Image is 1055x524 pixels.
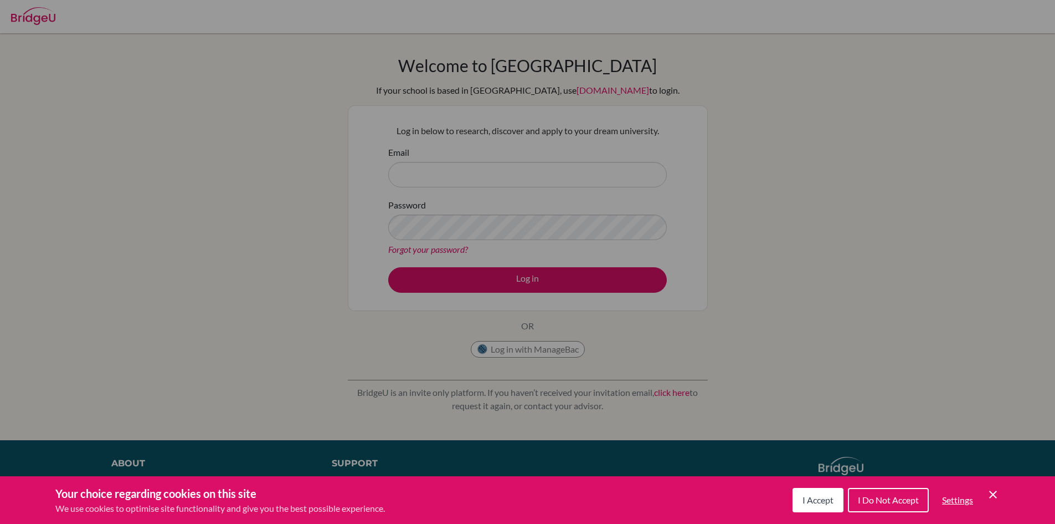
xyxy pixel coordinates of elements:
button: I Accept [792,488,843,512]
p: We use cookies to optimise site functionality and give you the best possible experience. [55,502,385,515]
span: I Accept [802,495,833,505]
span: Ayuda [24,8,54,18]
h3: Your choice regarding cookies on this site [55,485,385,502]
button: I Do Not Accept [848,488,929,512]
span: Settings [942,495,973,505]
button: Save and close [986,488,1000,501]
button: Settings [933,489,982,511]
span: I Do Not Accept [858,495,919,505]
